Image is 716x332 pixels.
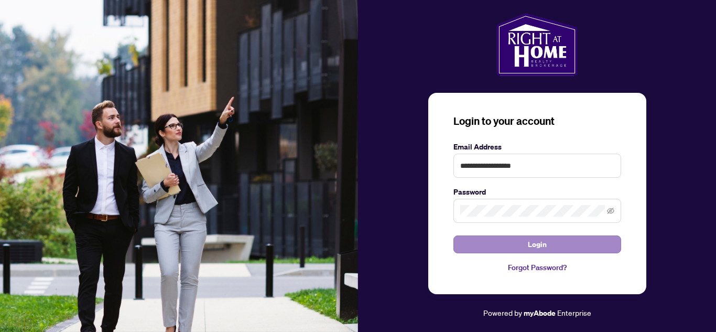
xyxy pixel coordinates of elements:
[557,308,591,317] span: Enterprise
[496,13,578,76] img: ma-logo
[528,236,547,253] span: Login
[453,114,621,128] h3: Login to your account
[453,262,621,273] a: Forgot Password?
[607,207,614,215] span: eye-invisible
[453,141,621,153] label: Email Address
[483,308,522,317] span: Powered by
[453,186,621,198] label: Password
[524,307,556,319] a: myAbode
[453,235,621,253] button: Login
